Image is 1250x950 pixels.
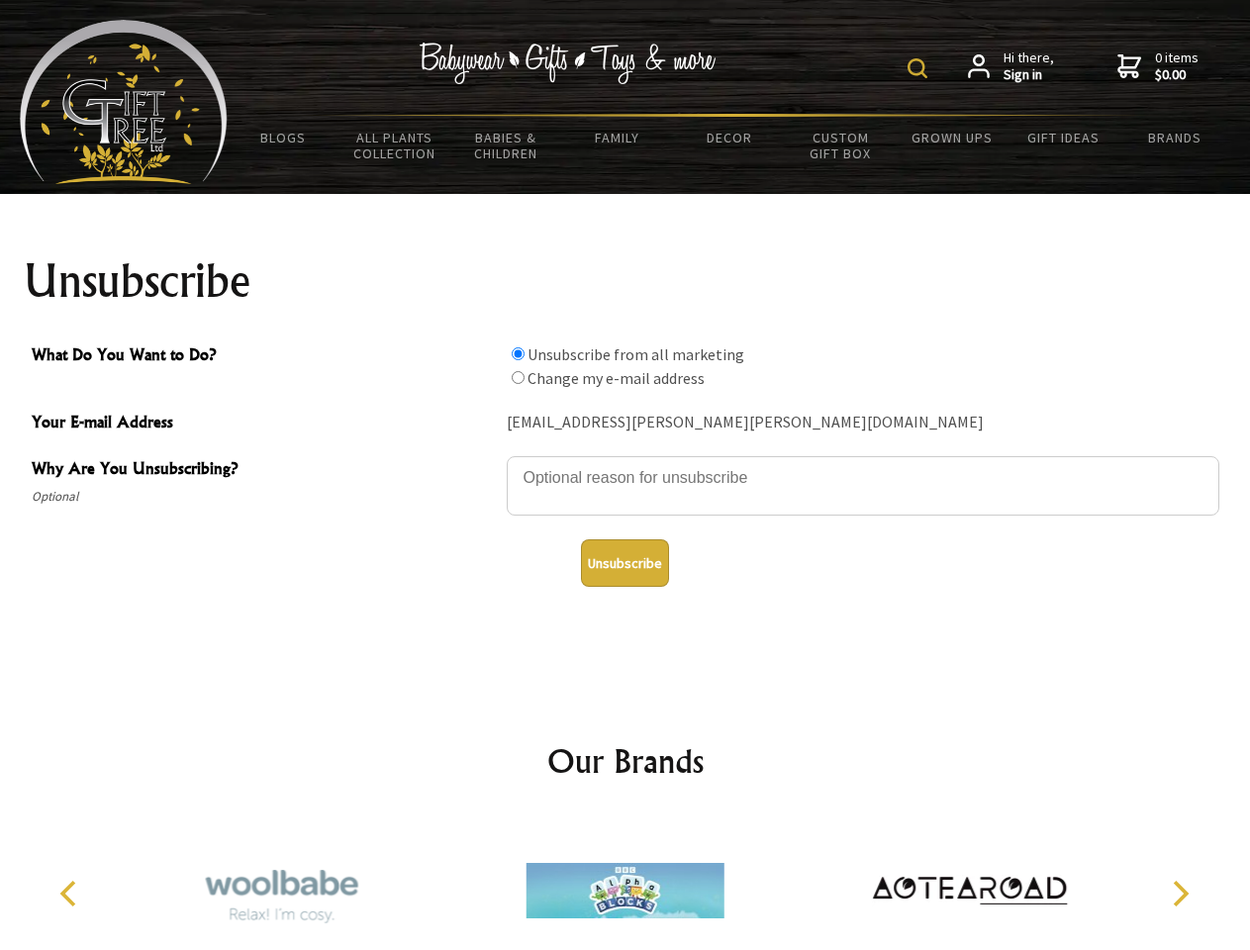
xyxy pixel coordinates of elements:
[32,456,497,485] span: Why Are You Unsubscribing?
[512,371,525,384] input: What Do You Want to Do?
[1158,872,1202,915] button: Next
[450,117,562,174] a: Babies & Children
[562,117,674,158] a: Family
[785,117,897,174] a: Custom Gift Box
[581,539,669,587] button: Unsubscribe
[528,344,744,364] label: Unsubscribe from all marketing
[1155,66,1199,84] strong: $0.00
[908,58,927,78] img: product search
[1119,117,1231,158] a: Brands
[228,117,339,158] a: BLOGS
[1008,117,1119,158] a: Gift Ideas
[673,117,785,158] a: Decor
[32,410,497,438] span: Your E-mail Address
[896,117,1008,158] a: Grown Ups
[512,347,525,360] input: What Do You Want to Do?
[507,408,1219,438] div: [EMAIL_ADDRESS][PERSON_NAME][PERSON_NAME][DOMAIN_NAME]
[507,456,1219,516] textarea: Why Are You Unsubscribing?
[339,117,451,174] a: All Plants Collection
[32,485,497,509] span: Optional
[420,43,717,84] img: Babywear - Gifts - Toys & more
[528,368,705,388] label: Change my e-mail address
[1004,66,1054,84] strong: Sign in
[1117,49,1199,84] a: 0 items$0.00
[968,49,1054,84] a: Hi there,Sign in
[1004,49,1054,84] span: Hi there,
[20,20,228,184] img: Babyware - Gifts - Toys and more...
[49,872,93,915] button: Previous
[1155,48,1199,84] span: 0 items
[40,737,1211,785] h2: Our Brands
[24,257,1227,305] h1: Unsubscribe
[32,342,497,371] span: What Do You Want to Do?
